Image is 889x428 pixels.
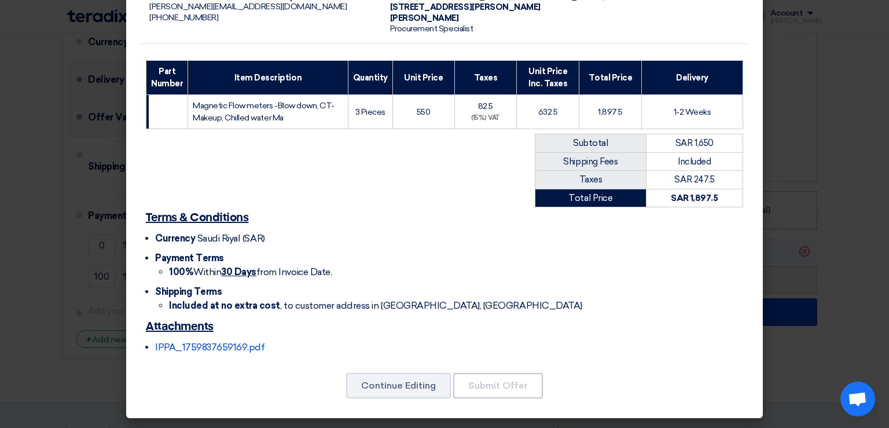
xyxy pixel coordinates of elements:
span: 82.5 [478,101,493,111]
button: Submit Offer [453,373,543,398]
u: Terms & Conditions [146,212,248,224]
th: Item Description [188,61,348,95]
td: Total Price [535,189,646,207]
span: Payment Terms [155,253,224,264]
button: Continue Editing [346,373,451,398]
u: 30 Days [221,266,256,277]
div: (15%) VAT [460,114,512,123]
span: 632.5 [538,107,558,117]
span: Currency [155,233,195,244]
span: 1,897.5 [598,107,623,117]
li: , to customer address in [GEOGRAPHIC_DATA], [GEOGRAPHIC_DATA] [169,299,743,313]
td: Taxes [535,171,646,189]
th: Quantity [348,61,392,95]
th: Unit Price [392,61,454,95]
strong: SAR 1,897.5 [671,193,718,203]
th: Taxes [454,61,517,95]
strong: Included at no extra cost [169,300,280,311]
strong: 100% [169,266,193,277]
span: [PERSON_NAME][EMAIL_ADDRESS][DOMAIN_NAME] [149,2,347,12]
span: Shipping Terms [155,286,222,297]
th: Delivery [642,61,743,95]
span: [PERSON_NAME] [390,13,459,23]
span: [PHONE_NUMBER] [149,13,218,23]
div: Open chat [840,382,875,416]
th: Part Number [146,61,188,95]
td: Subtotal [535,134,646,153]
u: Attachments [146,321,214,332]
td: Shipping Fees [535,152,646,171]
span: Procurement Specialist [390,24,473,34]
td: SAR 1,650 [646,134,743,153]
span: Magnetic Flow meters -Blow down, CT-Makeup, Chilled water Ma [193,101,335,123]
th: Total Price [579,61,641,95]
span: 3 Pieces [355,107,385,117]
a: IPPA_1759837659169.pdf [155,342,265,353]
span: SAR 247.5 [674,174,714,185]
th: Unit Price Inc. Taxes [517,61,579,95]
span: 1-2 Weeks [674,107,711,117]
span: Saudi Riyal (SAR) [197,233,265,244]
span: 550 [417,107,431,117]
span: Within from Invoice Date. [169,266,332,277]
span: Included [678,156,711,167]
